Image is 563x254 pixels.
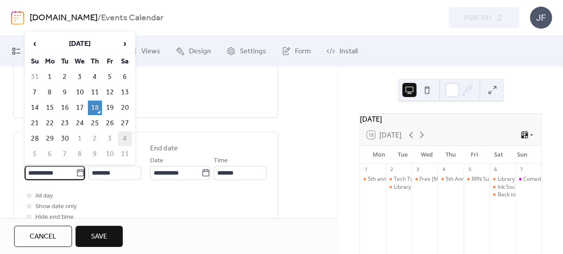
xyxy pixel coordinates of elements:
[58,101,72,115] td: 16
[518,166,525,173] div: 7
[58,116,72,131] td: 23
[28,35,42,52] span: ‹
[30,10,98,26] a: [DOMAIN_NAME]
[58,85,72,100] td: 9
[35,202,77,212] span: Show date only
[415,146,438,164] div: Wed
[240,46,266,57] span: Settings
[103,101,117,115] td: 19
[58,147,72,161] td: 7
[88,85,102,100] td: 11
[515,176,541,183] div: Comedian Tyler Fowler at Island Resort and Casino Club 41
[360,114,541,124] div: [DATE]
[88,131,102,146] td: 2
[118,131,132,146] td: 4
[497,183,523,191] div: Ink Society
[88,147,102,161] td: 9
[394,183,435,191] div: Library of Things
[58,54,72,69] th: Tu
[76,226,123,247] button: Save
[43,70,57,84] td: 1
[150,143,178,154] div: End date
[5,39,64,63] a: My Events
[440,166,447,173] div: 4
[73,85,87,100] td: 10
[490,191,516,198] div: Back to School Open House
[43,34,117,53] th: [DATE]
[150,156,163,166] span: Date
[35,212,74,223] span: Hide end time
[463,146,487,164] div: Fri
[88,101,102,115] td: 18
[103,116,117,131] td: 26
[28,131,42,146] td: 28
[118,35,132,52] span: ›
[73,54,87,69] th: We
[320,39,364,63] a: Install
[28,54,42,69] th: Su
[43,131,57,146] td: 29
[363,166,369,173] div: 1
[464,176,490,183] div: RRN Super Sale
[98,10,101,26] b: /
[88,116,102,131] td: 25
[472,176,510,183] div: RRN Super Sale
[419,176,525,183] div: Free [MEDICAL_DATA] at-home testing kits
[141,46,160,57] span: Views
[73,131,87,146] td: 1
[103,54,117,69] th: Fr
[394,176,431,183] div: Tech Tuesdays
[58,70,72,84] td: 2
[14,226,72,247] button: Cancel
[189,46,211,57] span: Design
[214,156,228,166] span: Time
[73,147,87,161] td: 8
[35,191,53,202] span: All day
[43,116,57,131] td: 22
[220,39,273,63] a: Settings
[11,11,24,25] img: logo
[88,54,102,69] th: Th
[73,116,87,131] td: 24
[386,183,412,191] div: Library of Things
[295,46,311,57] span: Form
[43,54,57,69] th: Mo
[487,146,510,164] div: Sat
[88,70,102,84] td: 4
[386,176,412,183] div: Tech Tuesdays
[103,85,117,100] td: 12
[103,131,117,146] td: 3
[58,131,72,146] td: 30
[490,183,516,191] div: Ink Society
[43,101,57,115] td: 15
[101,10,163,26] b: Events Calendar
[530,7,552,29] div: JF
[121,39,167,63] a: Views
[367,146,391,164] div: Mon
[28,116,42,131] td: 21
[492,166,499,173] div: 6
[91,232,107,242] span: Save
[118,85,132,100] td: 13
[73,70,87,84] td: 3
[28,147,42,161] td: 5
[490,176,516,183] div: Library of Things
[30,232,57,242] span: Cancel
[438,146,462,164] div: Thu
[118,70,132,84] td: 6
[103,70,117,84] td: 5
[497,176,538,183] div: Library of Things
[43,147,57,161] td: 6
[118,147,132,161] td: 11
[510,146,534,164] div: Sun
[466,166,473,173] div: 5
[414,166,421,173] div: 3
[368,176,442,183] div: 5th annual [DATE] Celebration
[446,176,547,183] div: 5th Annual Monarchs Blessing Ceremony
[28,85,42,100] td: 7
[340,46,358,57] span: Install
[103,147,117,161] td: 10
[28,70,42,84] td: 31
[118,54,132,69] th: Sa
[118,116,132,131] td: 27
